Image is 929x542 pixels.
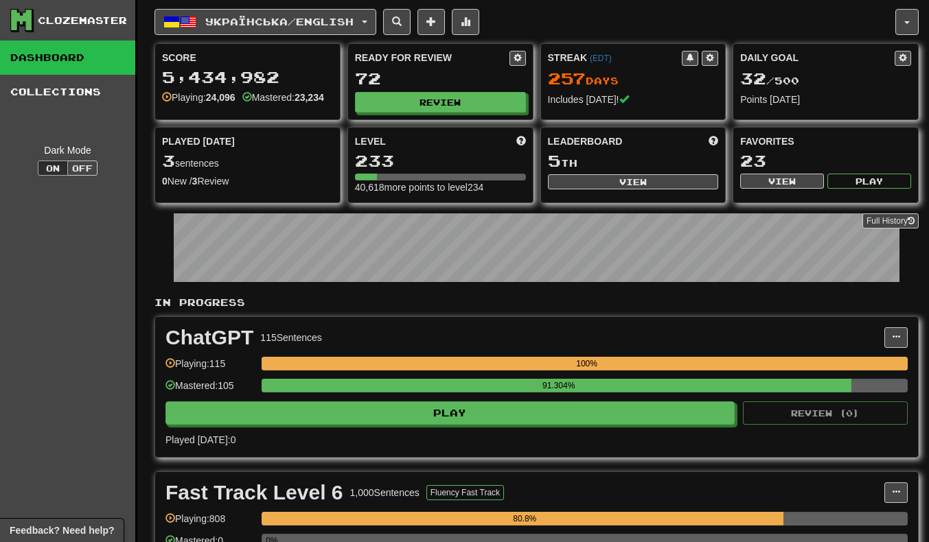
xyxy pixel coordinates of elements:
[740,51,895,66] div: Daily Goal
[862,213,919,228] a: Full History
[417,9,445,35] button: Add sentence to collection
[548,93,719,106] div: Includes [DATE]!
[162,91,236,104] div: Playing:
[260,331,322,344] div: 115 Sentences
[266,379,851,392] div: 91.304%
[162,151,175,170] span: 3
[165,434,236,445] span: Played [DATE]: 0
[38,161,68,176] button: On
[426,485,504,500] button: Fluency Fast Track
[590,54,612,63] a: (EDT)
[740,152,911,169] div: 23
[162,174,333,188] div: New / Review
[162,134,235,148] span: Played [DATE]
[548,70,719,88] div: Day s
[162,51,333,64] div: Score
[165,512,255,534] div: Playing: 808
[162,176,168,187] strong: 0
[165,327,253,348] div: ChatGPT
[266,512,783,526] div: 80.8%
[205,16,354,27] span: Українська / English
[192,176,198,187] strong: 3
[162,152,333,170] div: sentences
[740,69,766,88] span: 32
[452,9,479,35] button: More stats
[154,9,376,35] button: Українська/English
[709,134,718,148] span: This week in points, UTC
[355,134,386,148] span: Level
[10,143,125,157] div: Dark Mode
[165,357,255,379] div: Playing: 115
[743,401,908,425] button: Review (0)
[266,357,908,370] div: 100%
[154,296,919,309] p: In Progress
[162,69,333,86] div: 5,434,982
[206,92,236,103] strong: 24,096
[355,51,509,64] div: Ready for Review
[165,482,343,503] div: Fast Track Level 6
[355,152,526,169] div: 233
[548,152,719,170] div: th
[548,69,586,88] span: 257
[516,134,526,148] span: Score more points to level up
[740,93,911,106] div: Points [DATE]
[740,134,911,148] div: Favorites
[383,9,411,35] button: Search sentences
[355,92,526,113] button: Review
[165,379,255,401] div: Mastered: 105
[740,174,824,189] button: View
[740,75,799,86] span: / 500
[548,134,623,148] span: Leaderboard
[548,51,683,64] div: Streak
[548,174,719,189] button: View
[355,180,526,194] div: 40,618 more points to level 234
[350,486,420,499] div: 1,000 Sentences
[10,523,114,537] span: Open feedback widget
[827,174,911,189] button: Play
[355,70,526,87] div: 72
[242,91,324,104] div: Mastered:
[548,151,561,170] span: 5
[295,92,324,103] strong: 23,234
[67,161,98,176] button: Off
[38,14,127,27] div: Clozemaster
[165,401,735,425] button: Play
